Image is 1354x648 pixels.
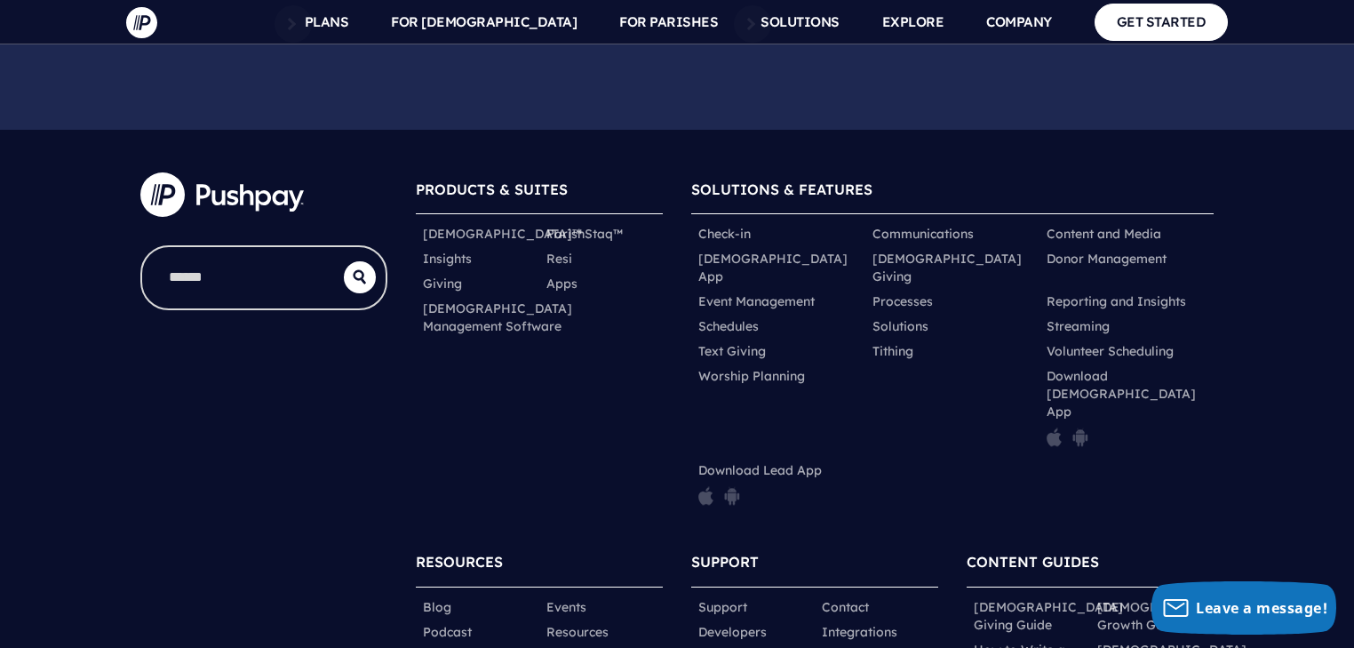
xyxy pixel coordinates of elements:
[1151,581,1336,635] button: Leave a message!
[416,545,663,587] h6: RESOURCES
[423,300,572,335] a: [DEMOGRAPHIC_DATA] Management Software
[724,486,740,506] img: pp_icon_gplay.png
[974,598,1123,634] a: [DEMOGRAPHIC_DATA] Giving Guide
[423,225,582,243] a: [DEMOGRAPHIC_DATA]™
[1095,4,1229,40] a: GET STARTED
[698,598,747,616] a: Support
[1047,225,1161,243] a: Content and Media
[423,275,462,292] a: Giving
[822,598,869,616] a: Contact
[698,486,713,506] img: pp_icon_appstore.png
[1072,428,1088,447] img: pp_icon_gplay.png
[698,623,767,641] a: Developers
[698,225,751,243] a: Check-in
[546,225,623,243] a: ParishStaq™
[872,250,1032,285] a: [DEMOGRAPHIC_DATA] Giving
[1047,317,1110,335] a: Streaming
[1097,598,1246,634] a: [DEMOGRAPHIC_DATA] Growth Guide
[1196,598,1327,618] span: Leave a message!
[1047,250,1167,268] a: Donor Management
[691,172,1214,214] h6: SOLUTIONS & FEATURES
[546,598,586,616] a: Events
[423,623,472,641] a: Podcast
[698,250,858,285] a: [DEMOGRAPHIC_DATA] App
[546,623,609,641] a: Resources
[698,317,759,335] a: Schedules
[416,172,663,214] h6: PRODUCTS & SUITES
[691,545,938,587] h6: SUPPORT
[698,292,815,310] a: Event Management
[1047,292,1186,310] a: Reporting and Insights
[872,225,974,243] a: Communications
[423,250,472,268] a: Insights
[698,342,766,360] a: Text Giving
[967,545,1214,587] h6: CONTENT GUIDES
[1047,342,1174,360] a: Volunteer Scheduling
[1047,428,1062,447] img: pp_icon_appstore.png
[872,317,928,335] a: Solutions
[822,623,897,641] a: Integrations
[872,342,913,360] a: Tithing
[691,458,865,516] li: Download Lead App
[546,275,577,292] a: Apps
[872,292,933,310] a: Processes
[423,598,451,616] a: Blog
[698,367,805,385] a: Worship Planning
[1039,364,1214,458] li: Download [DEMOGRAPHIC_DATA] App
[546,250,572,268] a: Resi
